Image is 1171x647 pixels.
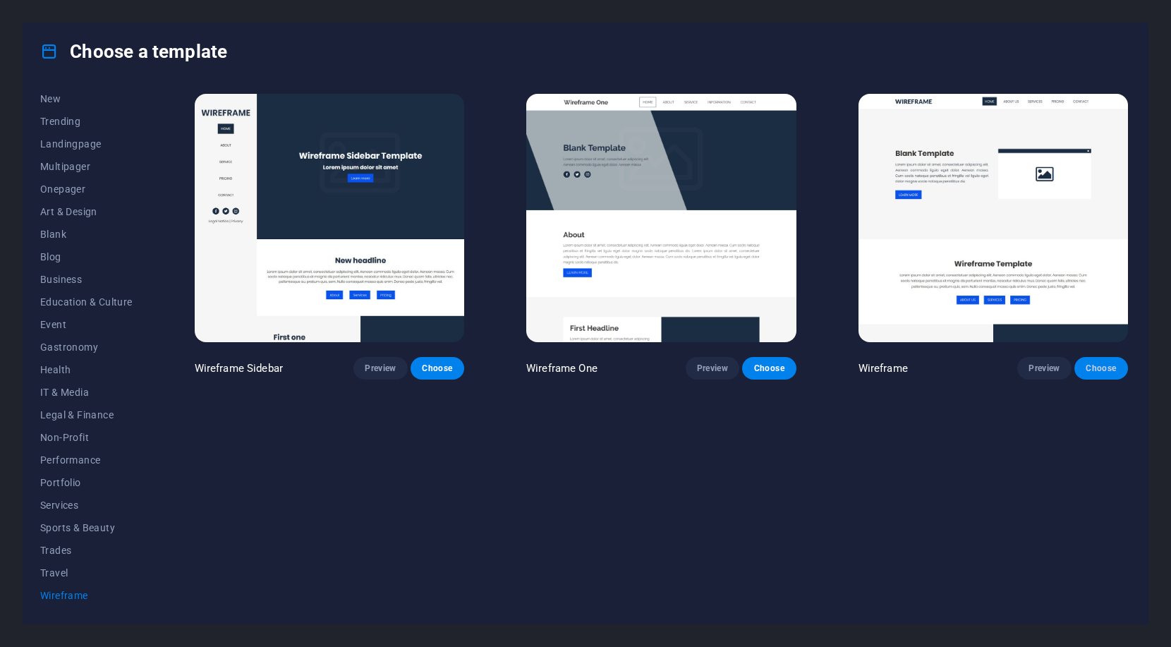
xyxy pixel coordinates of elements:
span: Choose [753,363,784,374]
span: Landingpage [40,138,133,150]
button: Preview [686,357,739,380]
span: Blog [40,251,133,262]
span: Choose [1086,363,1117,374]
button: Performance [40,449,133,471]
span: Preview [365,363,396,374]
span: Choose [422,363,453,374]
span: Portfolio [40,477,133,488]
button: Trades [40,539,133,562]
span: Wireframe [40,590,133,601]
button: Event [40,313,133,336]
img: Wireframe Sidebar [195,94,464,342]
span: Multipager [40,161,133,172]
button: Health [40,358,133,381]
button: Gastronomy [40,336,133,358]
button: Services [40,494,133,516]
button: Onepager [40,178,133,200]
span: Preview [697,363,728,374]
h4: Choose a template [40,40,227,63]
button: Portfolio [40,471,133,494]
button: Blog [40,246,133,268]
span: Performance [40,454,133,466]
span: Services [40,500,133,511]
span: Education & Culture [40,296,133,308]
button: Legal & Finance [40,404,133,426]
span: Trending [40,116,133,127]
span: Trades [40,545,133,556]
button: Choose [1074,357,1128,380]
button: Business [40,268,133,291]
button: Art & Design [40,200,133,223]
button: Sports & Beauty [40,516,133,539]
button: Trending [40,110,133,133]
span: Event [40,319,133,330]
img: Wireframe [858,94,1128,342]
button: Preview [1017,357,1071,380]
span: Legal & Finance [40,409,133,421]
span: Onepager [40,183,133,195]
button: Education & Culture [40,291,133,313]
button: New [40,87,133,110]
span: Art & Design [40,206,133,217]
button: Choose [742,357,796,380]
span: Non-Profit [40,432,133,443]
p: Wireframe [858,361,908,375]
p: Wireframe One [526,361,597,375]
span: Health [40,364,133,375]
img: Wireframe One [526,94,796,342]
button: Preview [353,357,407,380]
span: IT & Media [40,387,133,398]
span: Gastronomy [40,341,133,353]
button: Wireframe [40,584,133,607]
button: Choose [411,357,464,380]
span: Blank [40,229,133,240]
span: Business [40,274,133,285]
button: IT & Media [40,381,133,404]
span: Preview [1029,363,1060,374]
button: Blank [40,223,133,246]
button: Landingpage [40,133,133,155]
button: Non-Profit [40,426,133,449]
button: Multipager [40,155,133,178]
span: New [40,93,133,104]
button: Travel [40,562,133,584]
span: Travel [40,567,133,579]
p: Wireframe Sidebar [195,361,283,375]
span: Sports & Beauty [40,522,133,533]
